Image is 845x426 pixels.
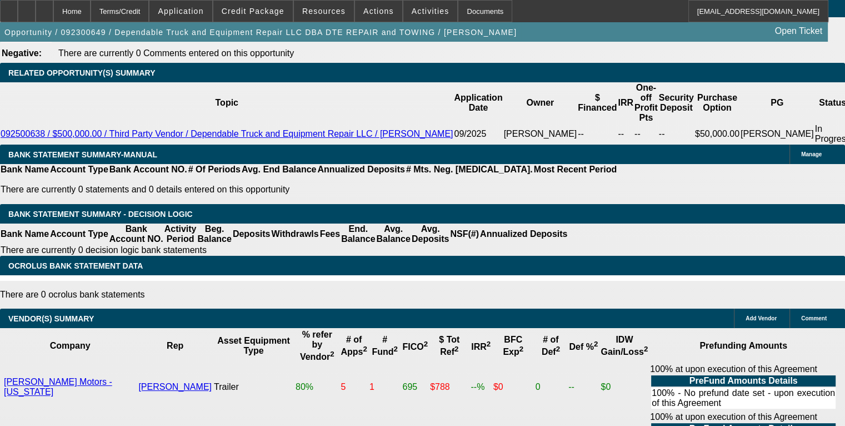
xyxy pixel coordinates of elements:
[694,82,740,123] th: Purchase Option
[651,388,836,409] td: 100% - No prefund date set - upon execution of this Agreement
[568,364,599,410] td: --
[50,341,91,350] b: Company
[594,340,598,348] sup: 2
[369,364,401,410] td: 1
[453,82,503,123] th: Application Date
[363,345,367,353] sup: 2
[694,123,740,145] td: $50,000.00
[8,210,193,219] span: Bank Statement Summary - Decision Logic
[601,335,648,356] b: IDW Gain/Loss
[213,364,294,410] td: Trailer
[49,224,109,245] th: Account Type
[197,224,232,245] th: Beg. Balance
[232,224,271,245] th: Deposits
[740,82,814,123] th: PG
[241,164,317,175] th: Avg. End Balance
[8,68,155,77] span: RELATED OPPORTUNITY(S) SUMMARY
[634,123,658,145] td: --
[556,345,560,353] sup: 2
[109,164,188,175] th: Bank Account NO.
[801,151,822,157] span: Manage
[569,342,598,351] b: Def %
[801,315,827,321] span: Comment
[429,364,469,410] td: $788
[453,123,503,145] td: 09/2025
[577,82,617,123] th: $ Financed
[188,164,241,175] th: # Of Periods
[49,164,109,175] th: Account Type
[503,82,578,123] th: Owner
[439,335,459,356] b: $ Tot Ref
[470,364,491,410] td: --%
[403,1,458,22] button: Activities
[746,315,777,321] span: Add Vendor
[2,48,42,58] b: Negative:
[341,335,367,356] b: # of Apps
[406,164,533,175] th: # Mts. Neg. [MEDICAL_DATA].
[363,7,394,16] span: Actions
[222,7,284,16] span: Credit Package
[340,364,367,410] td: 5
[689,376,798,385] b: PreFund Amounts Details
[402,364,428,410] td: 695
[4,28,517,37] span: Opportunity / 092300649 / Dependable Truck and Equipment Repair LLC DBA DTE REPAIR and TOWING / [...
[424,340,428,348] sup: 2
[699,341,787,350] b: Prefunding Amounts
[617,82,634,123] th: IRR
[355,1,402,22] button: Actions
[164,224,197,245] th: Activity Period
[740,123,814,145] td: [PERSON_NAME]
[213,1,293,22] button: Credit Package
[658,82,694,123] th: Security Deposit
[376,224,411,245] th: Avg. Balance
[503,123,578,145] td: [PERSON_NAME]
[412,7,449,16] span: Activities
[167,341,183,350] b: Rep
[402,342,428,351] b: FICO
[58,48,294,58] span: There are currently 0 Comments entered on this opportunity
[535,364,567,410] td: 0
[411,224,450,245] th: Avg. Deposits
[577,123,617,145] td: --
[149,1,212,22] button: Application
[109,224,164,245] th: Bank Account NO.
[317,164,405,175] th: Annualized Deposits
[300,330,334,361] b: % refer by Vendor
[519,345,523,353] sup: 2
[8,150,157,159] span: BANK STATEMENT SUMMARY-MANUAL
[158,7,203,16] span: Application
[600,364,648,410] td: $0
[295,364,339,410] td: 80%
[503,335,523,356] b: BFC Exp
[138,382,212,392] a: [PERSON_NAME]
[302,7,346,16] span: Resources
[393,345,397,353] sup: 2
[533,164,617,175] th: Most Recent Period
[1,129,453,138] a: 092500638 / $500,000.00 / Third Party Vendor / Dependable Truck and Equipment Repair LLC / [PERSO...
[542,335,560,356] b: # of Def
[771,22,827,41] a: Open Ticket
[617,123,634,145] td: --
[650,364,837,410] div: 100% at upon execution of this Agreement
[341,224,376,245] th: End. Balance
[454,345,458,353] sup: 2
[479,224,568,245] th: Annualized Deposits
[644,345,648,353] sup: 2
[634,82,658,123] th: One-off Profit Pts
[294,1,354,22] button: Resources
[487,340,491,348] sup: 2
[449,224,479,245] th: NSF(#)
[330,350,334,358] sup: 2
[217,336,290,355] b: Asset Equipment Type
[319,224,341,245] th: Fees
[4,377,112,397] a: [PERSON_NAME] Motors - [US_STATE]
[8,261,143,270] span: OCROLUS BANK STATEMENT DATA
[658,123,694,145] td: --
[493,364,534,410] td: $0
[271,224,319,245] th: Withdrawls
[1,185,617,195] p: There are currently 0 statements and 0 details entered on this opportunity
[372,335,398,356] b: # Fund
[8,314,94,323] span: VENDOR(S) SUMMARY
[471,342,491,351] b: IRR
